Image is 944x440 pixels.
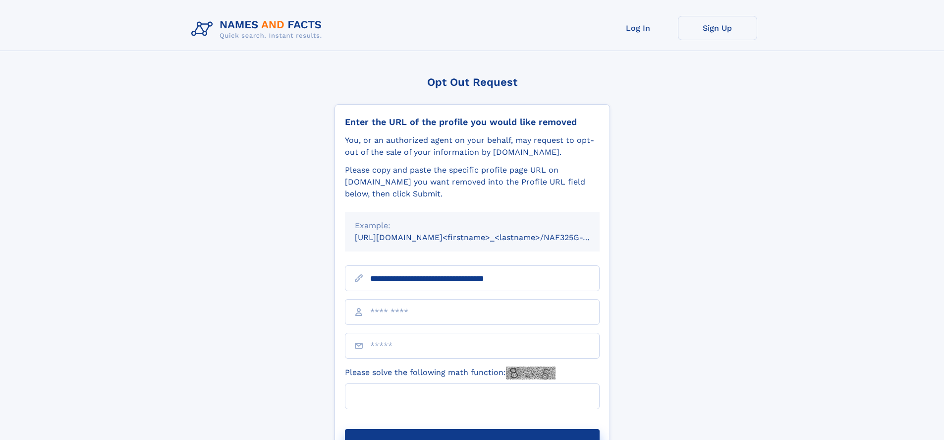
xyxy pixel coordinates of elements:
div: Please copy and paste the specific profile page URL on [DOMAIN_NAME] you want removed into the Pr... [345,164,600,200]
div: You, or an authorized agent on your behalf, may request to opt-out of the sale of your informatio... [345,134,600,158]
img: Logo Names and Facts [187,16,330,43]
a: Log In [599,16,678,40]
small: [URL][DOMAIN_NAME]<firstname>_<lastname>/NAF325G-xxxxxxxx [355,233,618,242]
a: Sign Up [678,16,757,40]
div: Enter the URL of the profile you would like removed [345,117,600,127]
div: Example: [355,220,590,232]
label: Please solve the following math function: [345,367,555,379]
div: Opt Out Request [334,76,610,88]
